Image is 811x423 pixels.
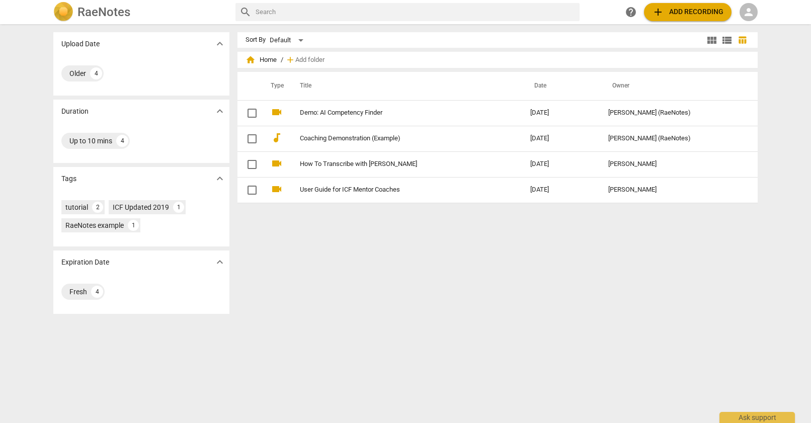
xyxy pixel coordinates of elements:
div: Sort By [246,36,266,44]
th: Date [522,72,600,100]
button: Show more [212,36,227,51]
button: Show more [212,171,227,186]
span: view_list [721,34,733,46]
img: Logo [53,2,73,22]
th: Owner [600,72,747,100]
div: 1 [173,202,184,213]
div: Ask support [719,412,795,423]
span: / [281,56,283,64]
td: [DATE] [522,151,600,177]
div: Default [270,32,307,48]
h2: RaeNotes [77,5,130,19]
a: Coaching Demonstration (Example) [300,135,494,142]
div: 2 [92,202,103,213]
span: Add folder [295,56,325,64]
div: Fresh [69,287,87,297]
div: 4 [116,135,128,147]
span: table_chart [738,35,747,45]
span: Add recording [652,6,723,18]
div: [PERSON_NAME] [608,186,739,194]
input: Search [256,4,576,20]
div: [PERSON_NAME] (RaeNotes) [608,135,739,142]
p: Duration [61,106,89,117]
a: Help [622,3,640,21]
a: Demo: AI Competency Finder [300,109,494,117]
span: audiotrack [271,132,283,144]
p: Upload Date [61,39,100,49]
span: add [652,6,664,18]
a: User Guide for ICF Mentor Coaches [300,186,494,194]
th: Type [263,72,288,100]
th: Title [288,72,522,100]
span: videocam [271,183,283,195]
div: RaeNotes example [65,220,124,230]
div: ICF Updated 2019 [113,202,169,212]
span: expand_more [214,173,226,185]
button: Show more [212,104,227,119]
td: [DATE] [522,126,600,151]
p: Expiration Date [61,257,109,268]
span: add [285,55,295,65]
span: view_module [706,34,718,46]
div: tutorial [65,202,88,212]
button: Table view [735,33,750,48]
span: expand_more [214,105,226,117]
div: [PERSON_NAME] (RaeNotes) [608,109,739,117]
span: help [625,6,637,18]
td: [DATE] [522,177,600,203]
span: search [239,6,252,18]
span: videocam [271,106,283,118]
span: videocam [271,157,283,170]
span: Home [246,55,277,65]
div: 1 [128,220,139,231]
div: [PERSON_NAME] [608,160,739,168]
button: Tile view [704,33,719,48]
a: How To Transcribe with [PERSON_NAME] [300,160,494,168]
a: LogoRaeNotes [53,2,227,22]
span: expand_more [214,256,226,268]
div: 4 [90,67,102,79]
p: Tags [61,174,76,184]
div: Up to 10 mins [69,136,112,146]
span: expand_more [214,38,226,50]
button: List view [719,33,735,48]
div: Older [69,68,86,78]
button: Upload [644,3,732,21]
span: person [743,6,755,18]
div: 4 [91,286,103,298]
button: Show more [212,255,227,270]
span: home [246,55,256,65]
td: [DATE] [522,100,600,126]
